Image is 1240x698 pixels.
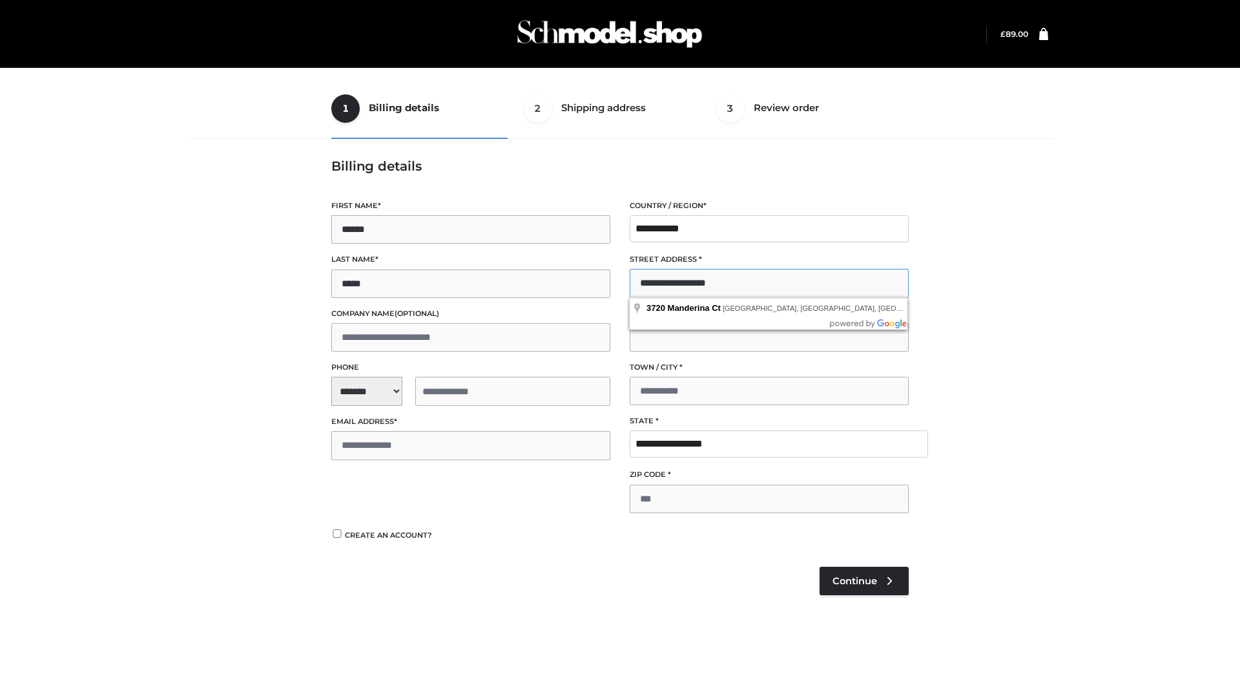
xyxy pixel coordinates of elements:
label: First name [331,200,610,212]
span: (optional) [395,309,439,318]
span: Create an account? [345,531,432,540]
label: ZIP Code [630,469,909,481]
input: Create an account? [331,529,343,538]
span: £ [1000,29,1006,39]
bdi: 89.00 [1000,29,1028,39]
label: Town / City [630,361,909,374]
span: Manderina Ct [668,303,721,313]
label: Last name [331,253,610,266]
span: 3720 [646,303,665,313]
img: Schmodel Admin 964 [513,8,707,59]
label: Street address [630,253,909,266]
label: Country / Region [630,200,909,212]
label: Company name [331,308,610,320]
a: Continue [820,567,909,595]
span: Continue [832,575,877,587]
h3: Billing details [331,158,909,174]
a: £89.00 [1000,29,1028,39]
span: [GEOGRAPHIC_DATA], [GEOGRAPHIC_DATA], [GEOGRAPHIC_DATA] [723,304,953,312]
label: State [630,415,909,427]
label: Phone [331,361,610,374]
label: Email address [331,416,610,428]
